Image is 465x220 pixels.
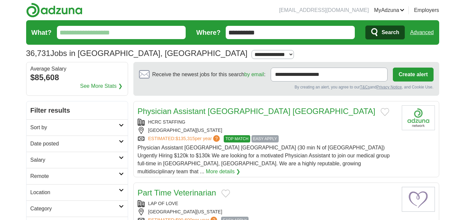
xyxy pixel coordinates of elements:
[26,136,128,152] a: Date posted
[80,82,122,90] a: See More Stats ❯
[393,68,433,82] button: Create alert
[279,6,369,14] li: [EMAIL_ADDRESS][DOMAIN_NAME]
[26,101,128,119] h2: Filter results
[138,145,390,174] span: Physician Assistant [GEOGRAPHIC_DATA] [GEOGRAPHIC_DATA] (30 min N of [GEOGRAPHIC_DATA]) Urgently ...
[206,168,241,176] a: More details ❯
[138,119,396,126] div: HCRC STAFFING
[360,85,370,89] a: T&Cs
[30,72,124,83] div: $85,608
[221,190,230,197] button: Add to favorite jobs
[148,201,178,206] a: LAP OF LOVE
[30,189,119,196] h2: Location
[196,27,220,37] label: Where?
[402,187,435,212] img: Lap of Love logo
[138,208,396,215] div: [GEOGRAPHIC_DATA][US_STATE]
[31,27,52,37] label: What?
[30,66,124,72] div: Average Salary
[381,108,389,116] button: Add to favorite jobs
[26,184,128,200] a: Location
[30,140,119,148] h2: Date posted
[374,6,404,14] a: MyAdzuna
[376,85,402,89] a: Privacy Notice
[26,47,50,59] span: 36,731
[410,26,434,39] a: Advanced
[138,127,396,134] div: [GEOGRAPHIC_DATA][US_STATE]
[30,124,119,132] h2: Sort by
[26,200,128,217] a: Category
[382,26,399,39] span: Search
[138,107,375,116] a: Physician Assistant [GEOGRAPHIC_DATA] [GEOGRAPHIC_DATA]
[365,26,405,39] button: Search
[148,135,221,142] a: ESTIMATED:$135,315per year?
[30,156,119,164] h2: Salary
[175,136,195,141] span: $135,315
[224,135,250,142] span: TOP MATCH
[213,135,220,142] span: ?
[26,168,128,184] a: Remote
[26,49,248,58] h1: Jobs in [GEOGRAPHIC_DATA], [GEOGRAPHIC_DATA]
[414,6,439,14] a: Employers
[26,152,128,168] a: Salary
[30,205,119,213] h2: Category
[30,172,119,180] h2: Remote
[244,72,264,77] a: by email
[139,84,434,90] div: By creating an alert, you agree to our and , and Cookie Use.
[252,135,279,142] span: EASY APPLY
[26,119,128,136] a: Sort by
[138,188,216,197] a: Part Time Veterinarian
[402,105,435,130] img: Company logo
[26,3,82,18] img: Adzuna logo
[152,71,265,79] span: Receive the newest jobs for this search :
